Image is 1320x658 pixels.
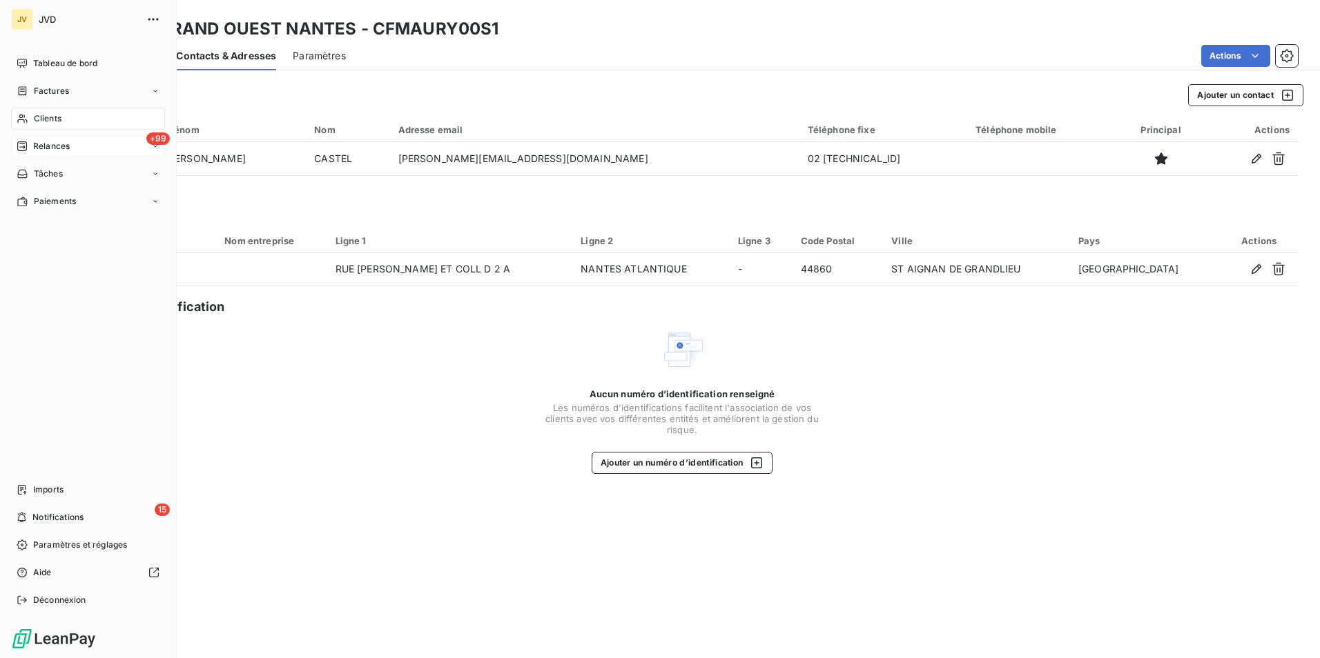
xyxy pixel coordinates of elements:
span: Aide [33,566,52,579]
iframe: Intercom live chat [1273,611,1306,644]
span: JVD [39,14,138,25]
span: Notifications [32,511,84,524]
div: Prénom [165,124,298,135]
img: Empty state [660,328,704,372]
span: Paramètres [293,49,346,63]
span: Relances [33,140,70,152]
td: CASTEL [306,142,389,175]
div: Ligne 2 [581,235,721,246]
div: Actions [1213,124,1290,135]
div: Code Postal [801,235,875,246]
td: [PERSON_NAME] [157,142,306,175]
button: Actions [1201,45,1270,67]
h3: PLG GRAND OUEST NANTES - CFMAURY00S1 [122,17,498,41]
div: Téléphone mobile [976,124,1109,135]
div: Actions [1228,235,1290,246]
div: Ligne 3 [738,235,784,246]
button: Ajouter un numéro d’identification [592,452,773,474]
div: Adresse email [398,124,791,135]
span: Factures [34,85,69,97]
td: 02 [TECHNICAL_ID] [799,142,968,175]
button: Ajouter un contact [1188,84,1303,106]
span: Contacts & Adresses [176,49,276,63]
img: Logo LeanPay [11,628,97,650]
span: Imports [33,483,64,496]
span: Les numéros d'identifications facilitent l'association de vos clients avec vos différentes entité... [544,402,820,435]
span: Paiements [34,195,76,208]
td: [PERSON_NAME][EMAIL_ADDRESS][DOMAIN_NAME] [390,142,799,175]
span: Tâches [34,168,63,180]
td: RUE [PERSON_NAME] ET COLL D 2 A [327,253,573,286]
div: JV [11,8,33,30]
a: Aide [11,561,165,584]
span: +99 [146,132,170,145]
span: Clients [34,112,61,125]
td: NANTES ATLANTIQUE [572,253,729,286]
div: Nom entreprise [224,235,318,246]
span: Tableau de bord [33,57,97,70]
span: Déconnexion [33,594,86,606]
td: - [730,253,793,286]
div: Nom [314,124,381,135]
span: Paramètres et réglages [33,539,127,551]
td: [GEOGRAPHIC_DATA] [1070,253,1220,286]
div: Principal [1125,124,1196,135]
div: Ville [891,235,1062,246]
div: Pays [1078,235,1212,246]
td: 44860 [793,253,884,286]
span: Aucun numéro d’identification renseigné [590,388,775,399]
span: 15 [155,504,170,516]
td: ST AIGNAN DE GRANDLIEU [883,253,1070,286]
div: Téléphone fixe [808,124,960,135]
div: Ligne 1 [336,235,565,246]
